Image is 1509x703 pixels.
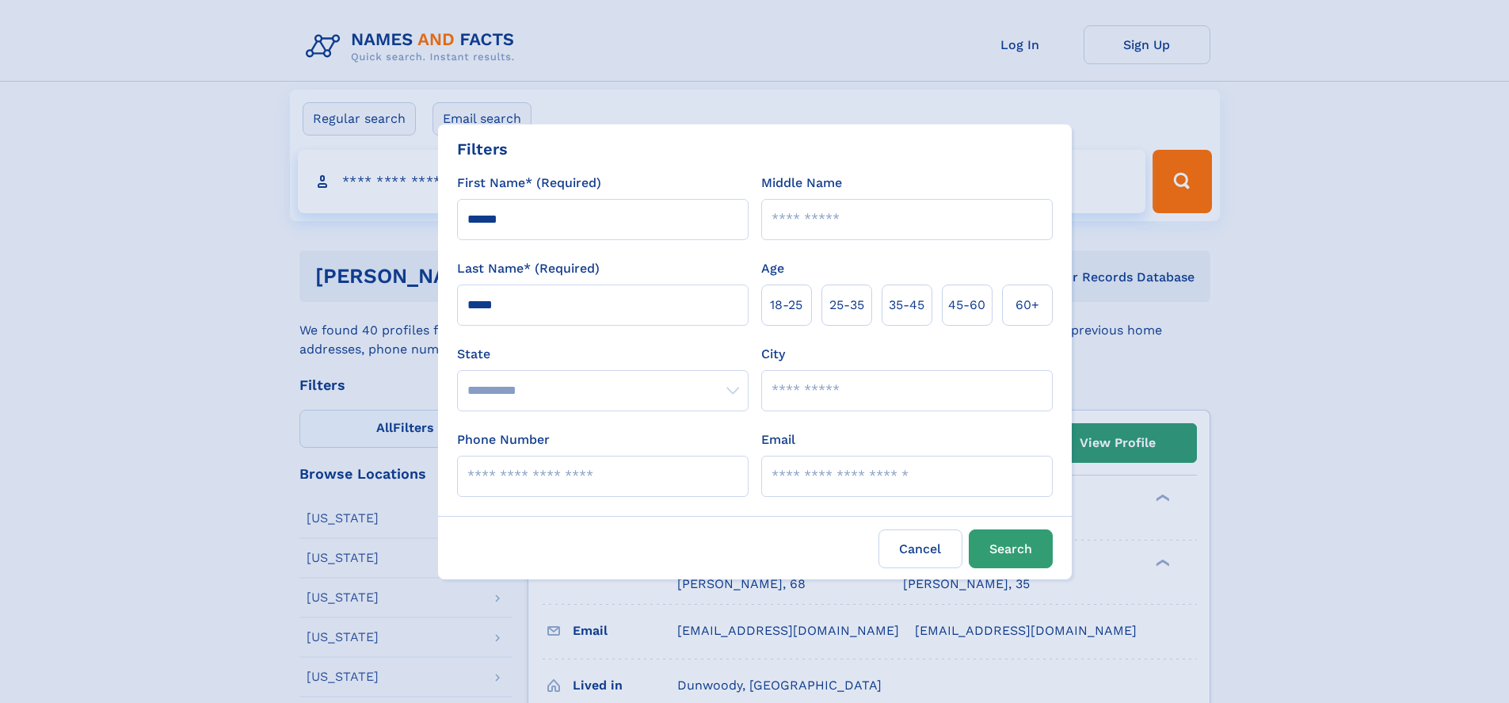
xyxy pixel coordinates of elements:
span: 60+ [1016,296,1039,315]
label: City [761,345,785,364]
label: First Name* (Required) [457,174,601,193]
span: 45‑60 [948,296,985,315]
label: Email [761,430,795,449]
label: Phone Number [457,430,550,449]
label: Age [761,259,784,278]
span: 18‑25 [770,296,802,315]
span: 35‑45 [889,296,924,315]
button: Search [969,529,1053,568]
label: Middle Name [761,174,842,193]
label: State [457,345,749,364]
label: Last Name* (Required) [457,259,600,278]
span: 25‑35 [829,296,864,315]
label: Cancel [878,529,962,568]
div: Filters [457,137,508,161]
